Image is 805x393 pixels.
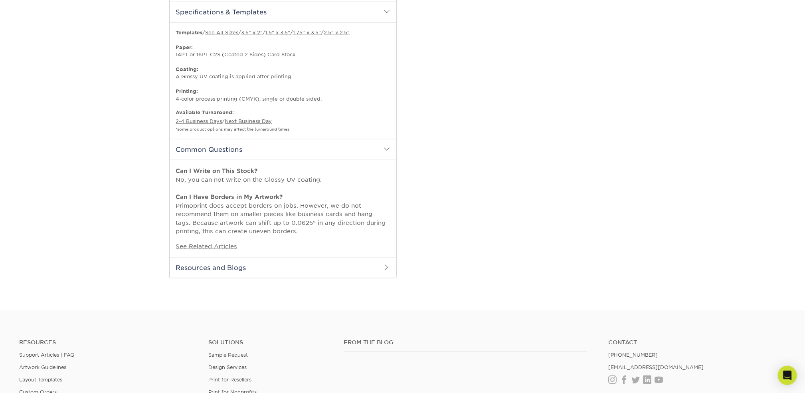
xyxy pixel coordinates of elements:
[609,339,786,346] a: Contact
[176,30,203,36] b: Templates
[19,352,75,358] a: Support Articles | FAQ
[176,109,234,115] b: Available Turnaround:
[176,127,290,131] small: *some product options may affect the turnaround times
[609,364,704,370] a: [EMAIL_ADDRESS][DOMAIN_NAME]
[266,30,291,36] a: 1.5" x 3.5"
[176,88,198,94] strong: Printing:
[19,364,66,370] a: Artwork Guidelines
[293,30,321,36] a: 1.75" x 3.5"
[176,167,258,174] strong: Can I Write on This Stock?
[176,118,222,124] a: 2-4 Business Days
[208,377,251,383] a: Print for Resellers
[19,377,62,383] a: Layout Templates
[609,352,658,358] a: [PHONE_NUMBER]
[170,139,396,160] h2: Common Questions
[176,193,283,200] strong: Can I Have Borders in My Artwork?
[176,109,390,133] p: /
[176,243,237,250] a: See Related Articles
[778,366,797,385] div: Open Intercom Messenger
[176,167,390,236] p: No, you can not write on the Glossy UV coating. Primoprint does accept borders on jobs. However, ...
[208,352,248,358] a: Sample Request
[176,29,390,102] p: / / / / / 14PT or 16PT C2S (Coated 2 Sides) Card Stock. A Glossy UV coating is applied after prin...
[206,30,239,36] a: See All Sizes
[176,44,193,50] strong: Paper:
[324,30,350,36] a: 2.5" x 2.5"
[344,339,587,346] h4: From the Blog
[241,30,263,36] a: 3.5" x 2"
[208,364,247,370] a: Design Services
[170,2,396,22] h2: Specifications & Templates
[19,339,196,346] h4: Resources
[170,257,396,278] h2: Resources and Blogs
[208,339,332,346] h4: Solutions
[225,118,272,124] a: Next Business Day
[176,66,199,72] strong: Coating:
